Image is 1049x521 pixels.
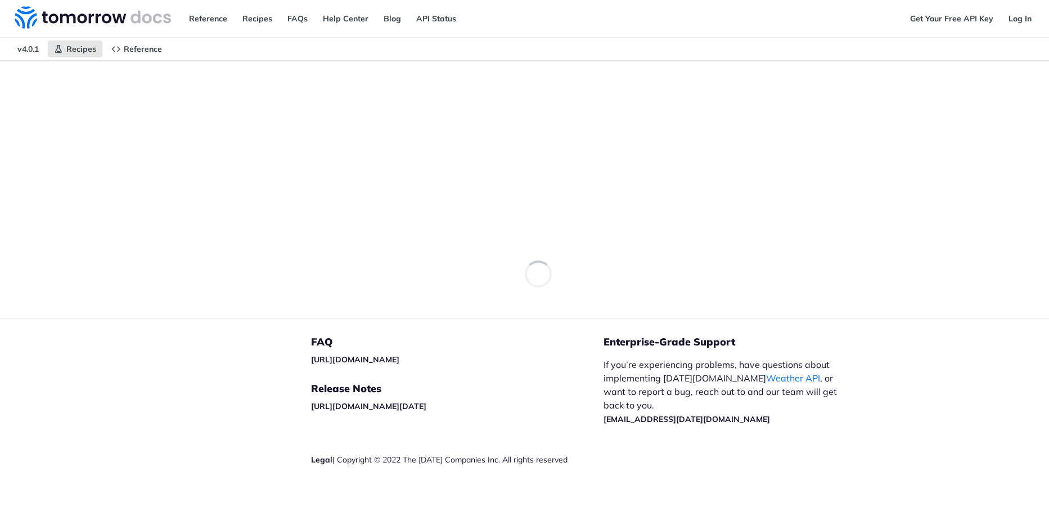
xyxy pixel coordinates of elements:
[317,10,375,27] a: Help Center
[48,41,102,57] a: Recipes
[604,358,849,425] p: If you’re experiencing problems, have questions about implementing [DATE][DOMAIN_NAME] , or want ...
[410,10,462,27] a: API Status
[311,454,604,465] div: | Copyright © 2022 The [DATE] Companies Inc. All rights reserved
[11,41,45,57] span: v4.0.1
[183,10,233,27] a: Reference
[766,372,820,384] a: Weather API
[311,354,399,365] a: [URL][DOMAIN_NAME]
[281,10,314,27] a: FAQs
[105,41,168,57] a: Reference
[604,414,770,424] a: [EMAIL_ADDRESS][DATE][DOMAIN_NAME]
[66,44,96,54] span: Recipes
[236,10,278,27] a: Recipes
[604,335,867,349] h5: Enterprise-Grade Support
[311,335,604,349] h5: FAQ
[377,10,407,27] a: Blog
[124,44,162,54] span: Reference
[311,382,604,396] h5: Release Notes
[311,455,332,465] a: Legal
[1002,10,1038,27] a: Log In
[15,6,171,29] img: Tomorrow.io Weather API Docs
[904,10,1000,27] a: Get Your Free API Key
[311,401,426,411] a: [URL][DOMAIN_NAME][DATE]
